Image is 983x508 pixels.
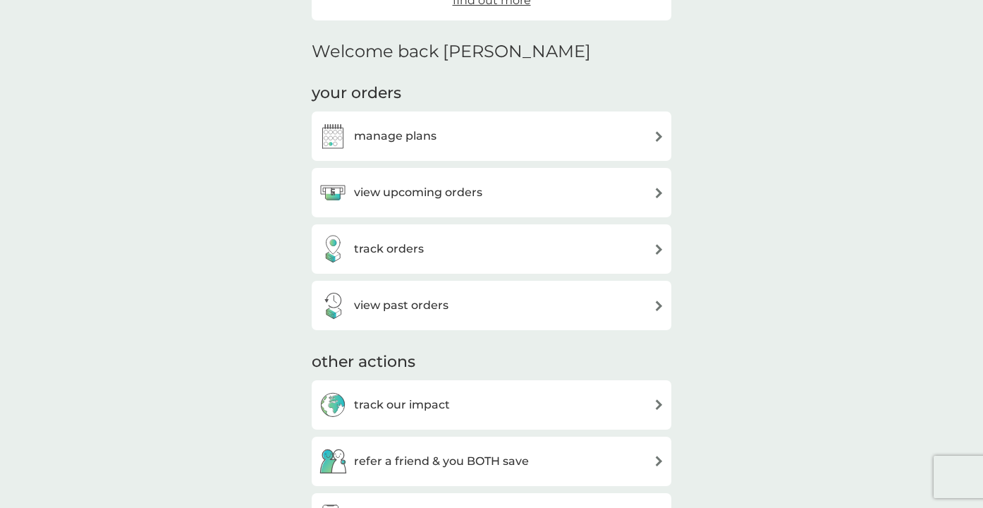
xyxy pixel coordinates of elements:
[354,240,424,258] h3: track orders
[654,131,664,142] img: arrow right
[312,42,591,62] h2: Welcome back [PERSON_NAME]
[654,188,664,198] img: arrow right
[354,452,529,471] h3: refer a friend & you BOTH save
[654,244,664,255] img: arrow right
[654,456,664,466] img: arrow right
[354,183,482,202] h3: view upcoming orders
[312,83,401,104] h3: your orders
[654,301,664,311] img: arrow right
[312,351,415,373] h3: other actions
[654,399,664,410] img: arrow right
[354,396,450,414] h3: track our impact
[354,296,448,315] h3: view past orders
[354,127,436,145] h3: manage plans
